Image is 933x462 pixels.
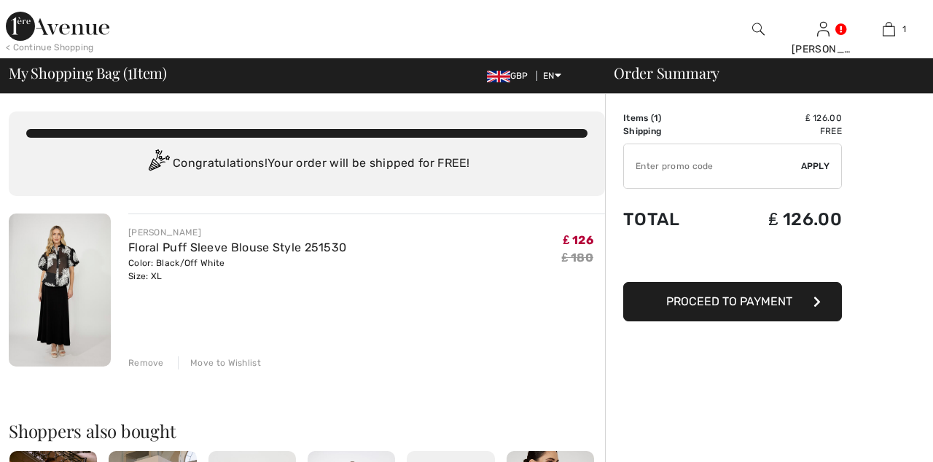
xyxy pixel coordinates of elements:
img: My Bag [883,20,895,38]
span: My Shopping Bag ( Item) [9,66,167,80]
span: 1 [654,113,658,123]
img: 1ère Avenue [6,12,109,41]
img: Congratulation2.svg [144,149,173,179]
span: 1 [902,23,906,36]
img: My Info [817,20,829,38]
span: Apply [801,160,830,173]
div: Remove [128,356,164,369]
s: ₤ 180 [562,251,593,265]
td: ₤ 126.00 [718,195,842,244]
td: ₤ 126.00 [718,111,842,125]
input: Promo code [624,144,801,188]
td: Total [623,195,718,244]
img: Floral Puff Sleeve Blouse Style 251530 [9,214,111,367]
img: UK Pound [487,71,510,82]
td: Free [718,125,842,138]
a: 1 [856,20,921,38]
div: [PERSON_NAME] [792,42,856,57]
div: Congratulations! Your order will be shipped for FREE! [26,149,587,179]
div: Color: Black/Off White Size: XL [128,257,346,283]
div: Move to Wishlist [178,356,261,369]
span: Proceed to Payment [666,294,792,308]
div: < Continue Shopping [6,41,94,54]
div: [PERSON_NAME] [128,226,346,239]
td: Shipping [623,125,718,138]
h2: Shoppers also bought [9,422,605,439]
td: Items ( ) [623,111,718,125]
div: Order Summary [596,66,924,80]
span: 1 [128,62,133,81]
a: Floral Puff Sleeve Blouse Style 251530 [128,240,346,254]
span: ₤ 126 [563,233,593,247]
span: EN [543,71,561,81]
button: Proceed to Payment [623,282,842,321]
span: GBP [487,71,534,81]
img: search the website [752,20,765,38]
a: Sign In [817,22,829,36]
iframe: PayPal [623,244,842,277]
